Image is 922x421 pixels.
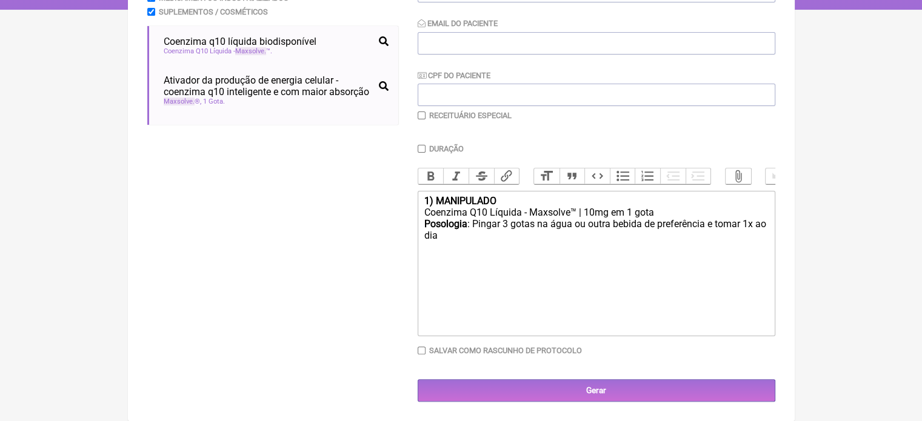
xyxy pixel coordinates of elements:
button: Bullets [610,168,635,184]
span: Coenzima q10 líquida biodisponível [164,36,316,47]
span: ® [164,98,201,105]
button: Bold [418,168,444,184]
button: Link [494,168,519,184]
span: 1 Gota [203,98,225,105]
button: Code [584,168,610,184]
span: Ativador da produção de energia celular - coenzima q10 inteligente e com maior absorção [164,75,374,98]
span: Coenzima Q10 Líquida - ™ [164,47,272,55]
input: Gerar [418,379,775,402]
button: Quote [560,168,585,184]
label: Salvar como rascunho de Protocolo [429,346,582,355]
div: : Pingar 3 gotas na água ou outra bebida de preferência e tomar 1x ao dia ㅤ [424,218,768,254]
button: Undo [766,168,791,184]
button: Strikethrough [469,168,494,184]
button: Heading [534,168,560,184]
button: Decrease Level [660,168,686,184]
strong: 1) MANIPULADO [424,195,496,207]
span: Maxsolve [235,47,266,55]
button: Increase Level [686,168,711,184]
button: Numbers [635,168,660,184]
label: Suplementos / Cosméticos [159,7,268,16]
label: Duração [429,144,464,153]
button: Attach Files [726,168,751,184]
button: Italic [443,168,469,184]
label: Receituário Especial [429,111,512,120]
label: CPF do Paciente [418,71,490,80]
span: Maxsolve [164,98,195,105]
div: Coenzima Q10 Líquida - Maxsolve™ | 10mg em 1 gota [424,207,768,218]
label: Email do Paciente [418,19,498,28]
strong: Posologia [424,218,467,230]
